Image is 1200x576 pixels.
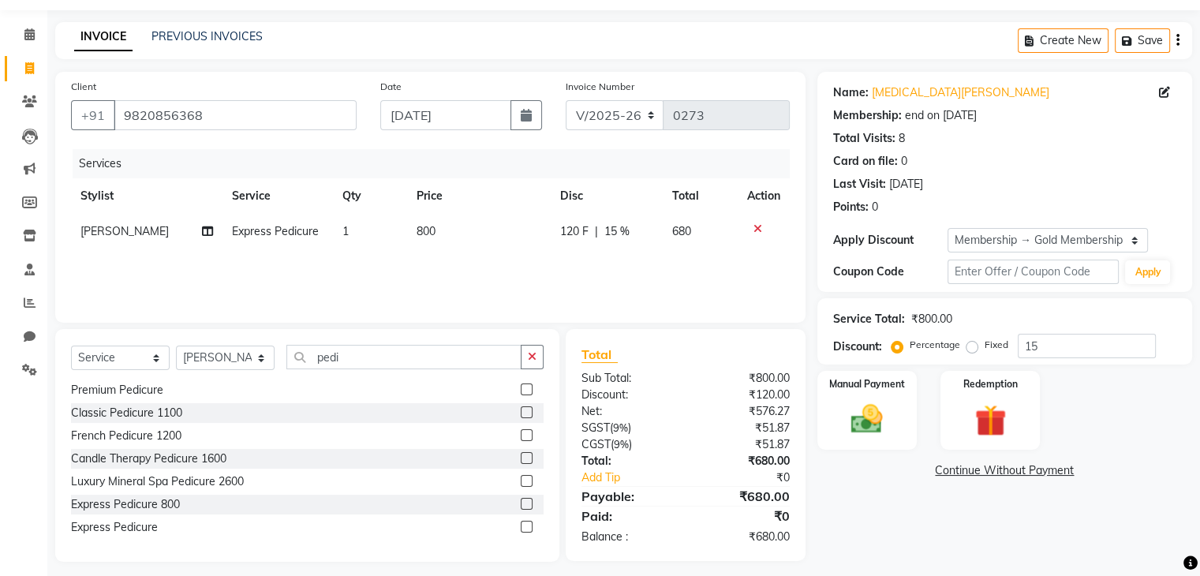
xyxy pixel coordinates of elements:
div: Name: [833,84,869,101]
th: Total [663,178,738,214]
div: ₹51.87 [686,436,802,453]
span: 9% [613,421,628,434]
span: 15 % [604,223,630,240]
div: Membership: [833,107,902,124]
label: Invoice Number [566,80,634,94]
div: Discount: [570,387,686,403]
div: Total Visits: [833,130,895,147]
div: ₹0 [705,469,801,486]
a: Add Tip [570,469,705,486]
div: Classic Pedicure 1100 [71,405,182,421]
div: Payable: [570,487,686,506]
div: Balance : [570,529,686,545]
label: Percentage [910,338,960,352]
span: 800 [417,224,436,238]
div: Card on file: [833,153,898,170]
label: Redemption [963,377,1018,391]
label: Client [71,80,96,94]
div: 0 [872,199,878,215]
th: Price [407,178,551,214]
button: Apply [1125,260,1170,284]
div: Net: [570,403,686,420]
span: 9% [614,438,629,451]
div: 8 [899,130,905,147]
div: Express Pedicure 800 [71,496,180,513]
th: Action [738,178,790,214]
div: Last Visit: [833,176,886,193]
button: Save [1115,28,1170,53]
input: Search by Name/Mobile/Email/Code [114,100,357,130]
div: Premium Pedicure [71,382,163,398]
img: _cash.svg [841,401,892,437]
div: Express Pedicure [71,519,158,536]
span: 1 [342,224,349,238]
a: Continue Without Payment [821,462,1189,479]
div: ₹680.00 [686,529,802,545]
img: _gift.svg [965,401,1016,440]
label: Fixed [985,338,1008,352]
div: end on [DATE] [905,107,977,124]
th: Qty [333,178,407,214]
span: [PERSON_NAME] [80,224,169,238]
input: Enter Offer / Coupon Code [948,260,1120,284]
span: Total [581,346,618,363]
button: Create New [1018,28,1108,53]
div: Coupon Code [833,264,948,280]
div: [DATE] [889,176,923,193]
a: PREVIOUS INVOICES [151,29,263,43]
span: 120 F [560,223,589,240]
div: Paid: [570,507,686,526]
div: ₹51.87 [686,420,802,436]
div: ( ) [570,420,686,436]
span: 680 [672,224,691,238]
span: CGST [581,437,611,451]
div: Candle Therapy Pedicure 1600 [71,451,226,467]
div: ₹0 [686,507,802,526]
th: Stylist [71,178,222,214]
div: ₹800.00 [686,370,802,387]
div: 0 [901,153,907,170]
label: Manual Payment [829,377,905,391]
div: ₹800.00 [911,311,952,327]
div: Total: [570,453,686,469]
label: Date [380,80,402,94]
a: [MEDICAL_DATA][PERSON_NAME] [872,84,1049,101]
div: Apply Discount [833,232,948,249]
div: Service Total: [833,311,905,327]
div: ₹576.27 [686,403,802,420]
div: ( ) [570,436,686,453]
a: INVOICE [74,23,133,51]
div: Luxury Mineral Spa Pedicure 2600 [71,473,244,490]
div: ₹680.00 [686,487,802,506]
div: ₹120.00 [686,387,802,403]
div: Discount: [833,338,882,355]
th: Disc [551,178,663,214]
th: Service [222,178,333,214]
span: | [595,223,598,240]
div: Points: [833,199,869,215]
div: Services [73,149,802,178]
span: SGST [581,421,610,435]
div: ₹680.00 [686,453,802,469]
button: +91 [71,100,115,130]
div: French Pedicure 1200 [71,428,181,444]
span: Express Pedicure [232,224,319,238]
div: Sub Total: [570,370,686,387]
input: Search or Scan [286,345,521,369]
